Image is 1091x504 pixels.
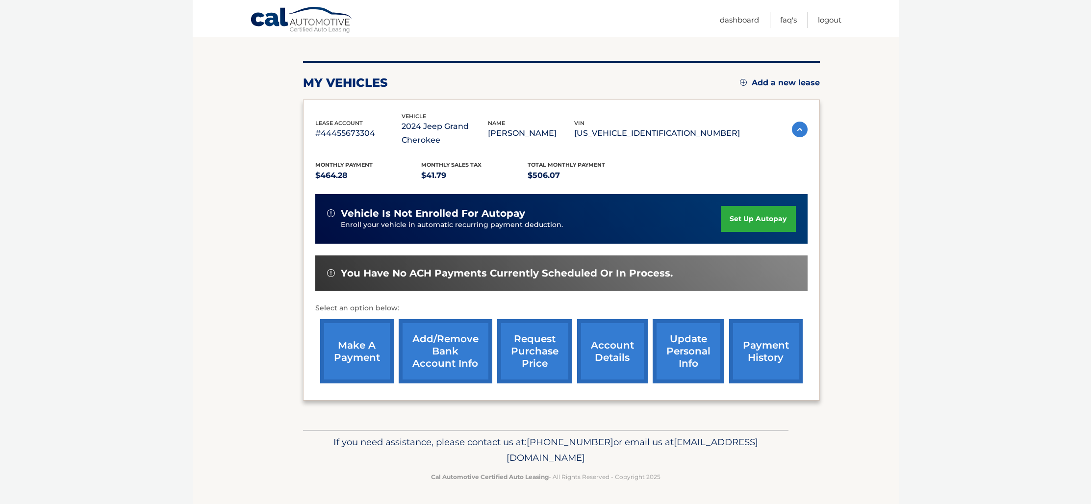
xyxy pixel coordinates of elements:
[315,169,422,182] p: $464.28
[421,169,528,182] p: $41.79
[528,161,605,168] span: Total Monthly Payment
[309,434,782,466] p: If you need assistance, please contact us at: or email us at
[780,12,797,28] a: FAQ's
[653,319,724,383] a: update personal info
[303,76,388,90] h2: my vehicles
[421,161,482,168] span: Monthly sales Tax
[341,220,721,230] p: Enroll your vehicle in automatic recurring payment deduction.
[577,319,648,383] a: account details
[818,12,841,28] a: Logout
[720,12,759,28] a: Dashboard
[315,120,363,126] span: lease account
[320,319,394,383] a: make a payment
[729,319,803,383] a: payment history
[574,120,584,126] span: vin
[402,120,488,147] p: 2024 Jeep Grand Cherokee
[507,436,758,463] span: [EMAIL_ADDRESS][DOMAIN_NAME]
[488,120,505,126] span: name
[341,267,673,279] span: You have no ACH payments currently scheduled or in process.
[740,79,747,86] img: add.svg
[315,302,808,314] p: Select an option below:
[431,473,549,480] strong: Cal Automotive Certified Auto Leasing
[309,472,782,482] p: - All Rights Reserved - Copyright 2025
[250,6,353,35] a: Cal Automotive
[315,161,373,168] span: Monthly Payment
[341,207,525,220] span: vehicle is not enrolled for autopay
[327,269,335,277] img: alert-white.svg
[574,126,740,140] p: [US_VEHICLE_IDENTIFICATION_NUMBER]
[527,436,613,448] span: [PHONE_NUMBER]
[497,319,572,383] a: request purchase price
[721,206,795,232] a: set up autopay
[327,209,335,217] img: alert-white.svg
[528,169,634,182] p: $506.07
[792,122,808,137] img: accordion-active.svg
[740,78,820,88] a: Add a new lease
[402,113,426,120] span: vehicle
[488,126,574,140] p: [PERSON_NAME]
[315,126,402,140] p: #44455673304
[399,319,492,383] a: Add/Remove bank account info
